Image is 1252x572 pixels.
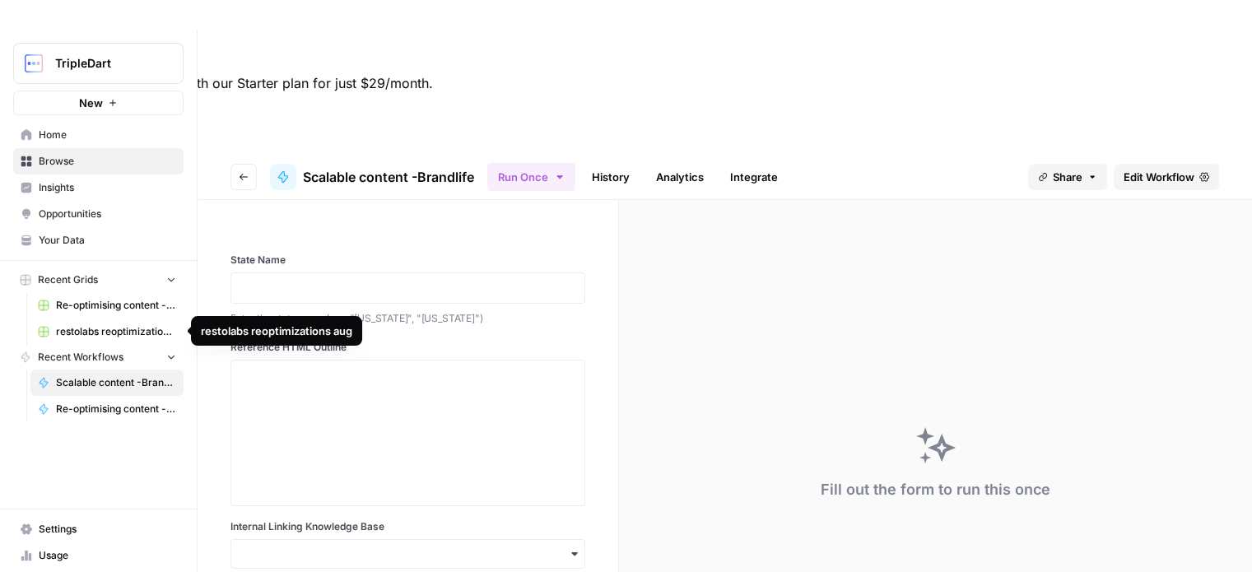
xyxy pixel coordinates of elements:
[30,292,184,319] a: Re-optimising content - revenuegrid Grid
[13,174,184,201] a: Insights
[201,323,352,339] div: restolabs reoptimizations aug
[39,154,176,169] span: Browse
[230,519,585,534] label: Internal Linking Knowledge Base
[56,298,176,313] span: Re-optimising content - revenuegrid Grid
[39,522,176,537] span: Settings
[720,164,788,190] a: Integrate
[39,207,176,221] span: Opportunities
[13,542,184,569] a: Usage
[821,478,1050,501] div: Fill out the form to run this once
[1114,164,1219,190] a: Edit Workflow
[1053,169,1082,185] span: Share
[13,345,184,370] button: Recent Workflows
[38,350,123,365] span: Recent Workflows
[38,272,98,287] span: Recent Grids
[39,233,176,248] span: Your Data
[303,167,474,187] span: Scalable content -Brandlife
[39,548,176,563] span: Usage
[582,164,640,190] a: History
[230,310,585,327] p: Enter the state name (e.g., "[US_STATE]", "[US_STATE]")
[13,267,184,292] button: Recent Grids
[13,516,184,542] a: Settings
[1028,164,1107,190] button: Share
[56,324,176,339] span: restolabs reoptimizations aug
[270,164,474,190] a: Scalable content -Brandlife
[30,396,184,422] a: Re-optimising content - revenuegrid
[30,319,184,345] a: restolabs reoptimizations aug
[13,148,184,174] a: Browse
[230,253,585,267] label: State Name
[39,180,176,195] span: Insights
[1124,169,1194,185] span: Edit Workflow
[13,201,184,227] a: Opportunities
[56,375,176,390] span: Scalable content -Brandlife
[13,227,184,253] a: Your Data
[230,340,585,355] label: Reference HTML Outline
[56,402,176,416] span: Re-optimising content - revenuegrid
[646,164,714,190] a: Analytics
[30,370,184,396] a: Scalable content -Brandlife
[487,163,575,191] button: Run Once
